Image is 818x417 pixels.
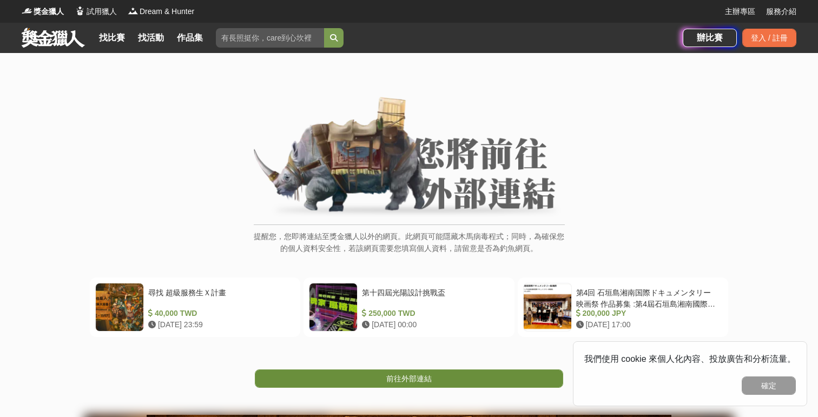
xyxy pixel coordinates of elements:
div: 200,000 JPY [576,308,718,319]
div: 尋找 超級服務生Ｘ計畫 [148,287,291,308]
a: 服務介紹 [766,6,796,17]
a: 找比賽 [95,30,129,45]
div: [DATE] 17:00 [576,319,718,330]
img: Logo [75,5,85,16]
a: 第十四屆光陽設計挑戰盃 250,000 TWD [DATE] 00:00 [304,277,514,337]
a: 主辦專區 [725,6,755,17]
input: 有長照挺你，care到心坎裡！青春出手，拍出照顧 影音徵件活動 [216,28,324,48]
a: 找活動 [134,30,168,45]
a: 第4回 石垣島湘南国際ドキュメンタリー映画祭 作品募集 :第4屆石垣島湘南國際紀錄片電影節作品徵集 200,000 JPY [DATE] 17:00 [518,277,728,337]
div: 250,000 TWD [362,308,504,319]
button: 確定 [742,376,796,395]
span: Dream & Hunter [140,6,194,17]
div: 登入 / 註冊 [742,29,796,47]
a: 辦比賽 [683,29,737,47]
span: 獎金獵人 [34,6,64,17]
span: 前往外部連結 [386,374,432,383]
div: [DATE] 00:00 [362,319,504,330]
span: 試用獵人 [87,6,117,17]
p: 提醒您，您即將連結至獎金獵人以外的網頁。此網頁可能隱藏木馬病毒程式；同時，為確保您的個人資料安全性，若該網頁需要您填寫個人資料，請留意是否為釣魚網頁。 [254,230,565,266]
a: Logo獎金獵人 [22,6,64,17]
div: 第4回 石垣島湘南国際ドキュメンタリー映画祭 作品募集 :第4屆石垣島湘南國際紀錄片電影節作品徵集 [576,287,718,308]
a: 作品集 [173,30,207,45]
a: 尋找 超級服務生Ｘ計畫 40,000 TWD [DATE] 23:59 [90,277,300,337]
img: Logo [22,5,32,16]
span: 我們使用 cookie 來個人化內容、投放廣告和分析流量。 [584,354,796,363]
a: 前往外部連結 [255,369,563,388]
a: Logo試用獵人 [75,6,117,17]
a: LogoDream & Hunter [128,6,194,17]
div: [DATE] 23:59 [148,319,291,330]
img: Logo [128,5,138,16]
div: 第十四屆光陽設計挑戰盃 [362,287,504,308]
div: 40,000 TWD [148,308,291,319]
img: External Link Banner [254,97,565,219]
